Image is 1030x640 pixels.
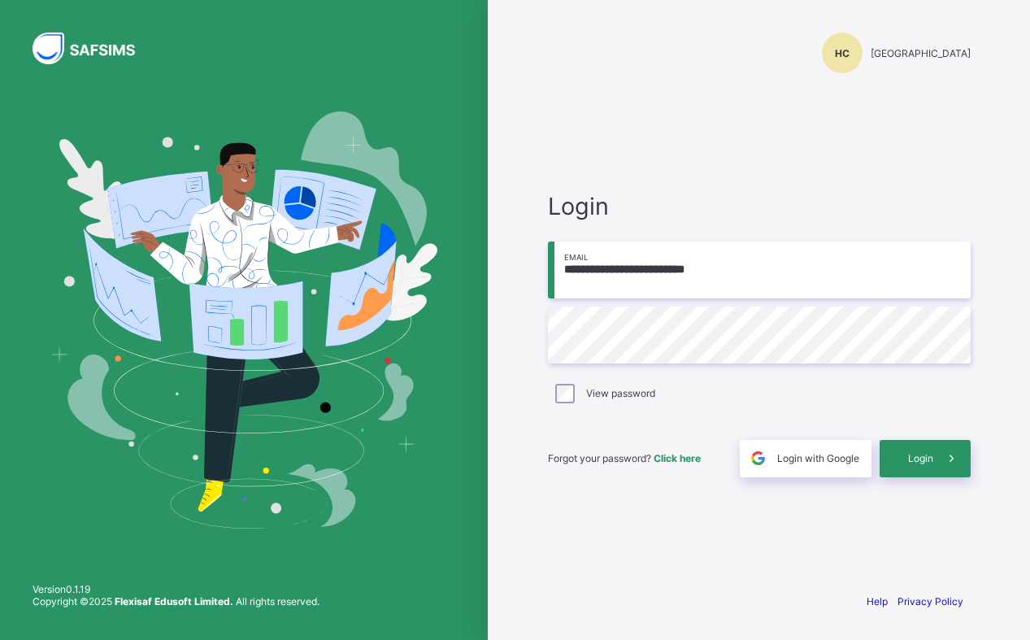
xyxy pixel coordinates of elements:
[871,47,971,59] span: [GEOGRAPHIC_DATA]
[586,387,655,399] label: View password
[867,595,888,607] a: Help
[835,47,850,59] span: HC
[777,452,859,464] span: Login with Google
[548,192,971,220] span: Login
[33,583,319,595] span: Version 0.1.19
[115,595,233,607] strong: Flexisaf Edusoft Limited.
[749,449,767,468] img: google.396cfc9801f0270233282035f929180a.svg
[548,452,701,464] span: Forgot your password?
[33,595,319,607] span: Copyright © 2025 All rights reserved.
[654,452,701,464] a: Click here
[897,595,963,607] a: Privacy Policy
[908,452,933,464] span: Login
[50,111,437,528] img: Hero Image
[33,33,154,64] img: SAFSIMS Logo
